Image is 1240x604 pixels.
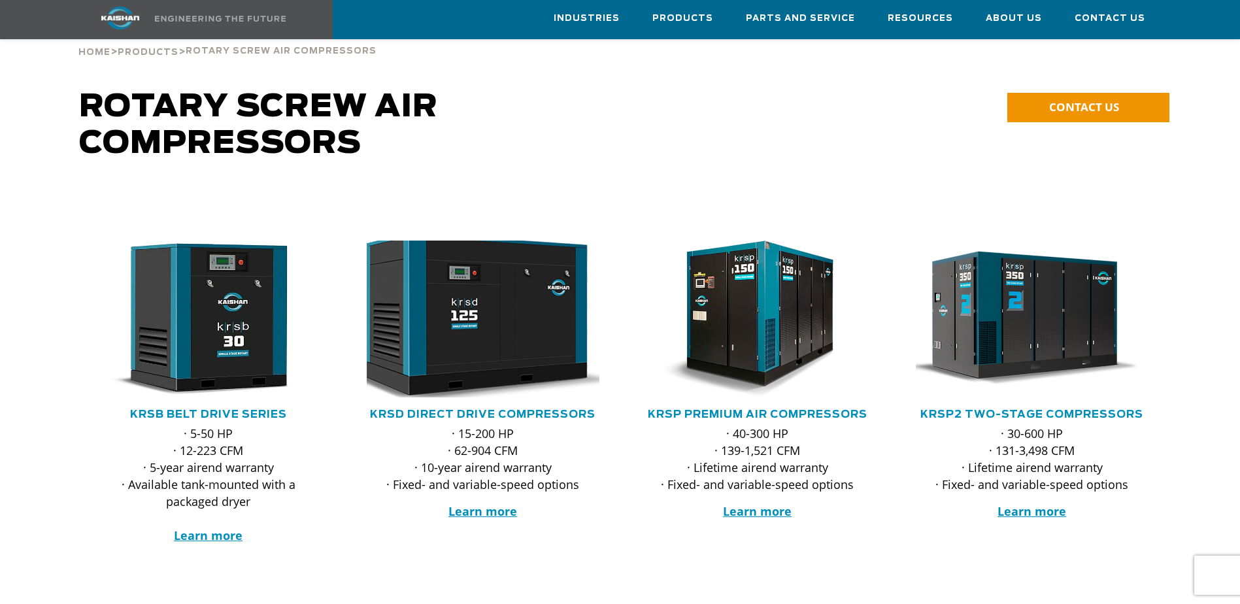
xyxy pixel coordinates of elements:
[746,1,855,36] a: Parts and Service
[1075,1,1145,36] a: Contact Us
[1075,11,1145,26] span: Contact Us
[79,92,438,159] span: Rotary Screw Air Compressors
[92,425,325,544] p: · 5-50 HP · 12-223 CFM · 5-year airend warranty · Available tank-mounted with a packaged dryer
[155,16,286,22] img: Engineering the future
[986,11,1042,26] span: About Us
[118,46,178,58] a: Products
[652,11,713,26] span: Products
[174,528,243,543] a: Learn more
[370,409,595,420] a: KRSD Direct Drive Compressors
[641,241,874,397] div: krsp150
[652,1,713,36] a: Products
[888,11,953,26] span: Resources
[78,46,110,58] a: Home
[997,503,1066,519] a: Learn more
[723,503,792,519] a: Learn more
[888,1,953,36] a: Resources
[554,1,620,36] a: Industries
[1049,99,1119,114] span: CONTACT US
[367,425,599,493] p: · 15-200 HP · 62-904 CFM · 10-year airend warranty · Fixed- and variable-speed options
[986,1,1042,36] a: About Us
[916,425,1148,493] p: · 30-600 HP · 131-3,498 CFM · Lifetime airend warranty · Fixed- and variable-speed options
[1007,93,1169,122] a: CONTACT US
[78,48,110,57] span: Home
[71,7,169,29] img: kaishan logo
[448,503,517,519] a: Learn more
[641,425,874,493] p: · 40-300 HP · 139-1,521 CFM · Lifetime airend warranty · Fixed- and variable-speed options
[631,241,864,397] img: krsp150
[906,241,1139,397] img: krsp350
[920,409,1143,420] a: KRSP2 Two-Stage Compressors
[118,48,178,57] span: Products
[367,241,599,397] div: krsd125
[130,409,287,420] a: KRSB Belt Drive Series
[186,47,377,56] span: Rotary Screw Air Compressors
[82,241,315,397] img: krsb30
[92,241,325,397] div: krsb30
[554,11,620,26] span: Industries
[916,241,1148,397] div: krsp350
[648,409,867,420] a: KRSP Premium Air Compressors
[746,11,855,26] span: Parts and Service
[345,233,601,405] img: krsd125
